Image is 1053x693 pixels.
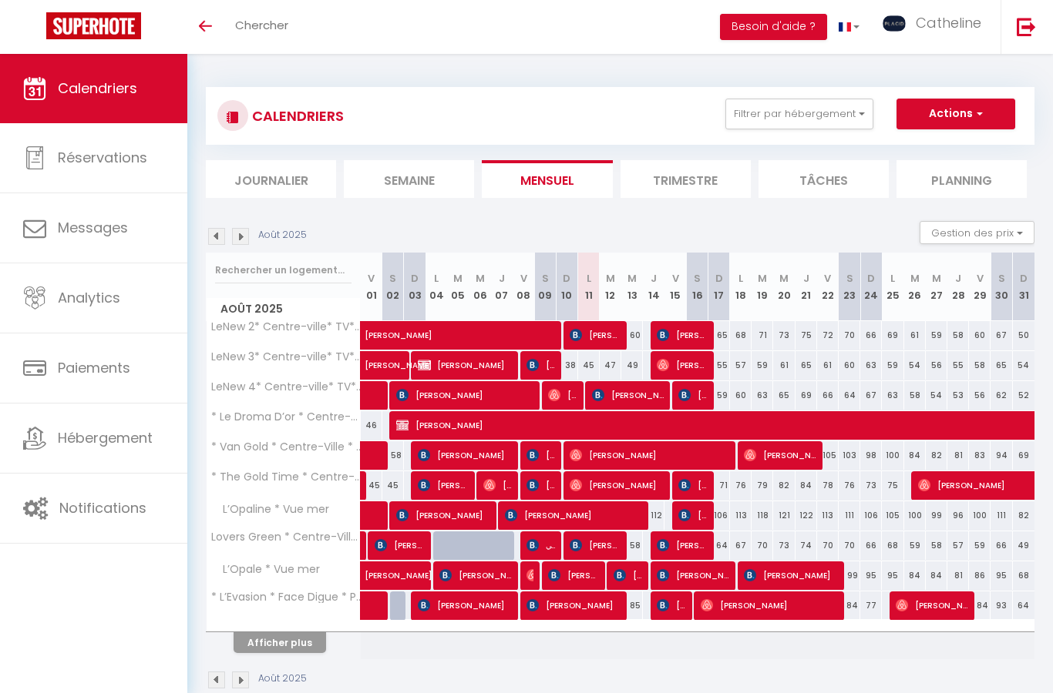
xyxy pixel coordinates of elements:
[621,351,643,380] div: 49
[882,351,903,380] div: 59
[447,253,469,321] th: 05
[947,501,969,530] div: 96
[991,381,1012,410] div: 62
[578,351,600,380] div: 45
[947,561,969,590] div: 81
[773,501,795,530] div: 121
[860,351,882,380] div: 63
[752,501,773,530] div: 118
[904,321,926,350] div: 61
[860,591,882,620] div: 77
[969,561,991,590] div: 86
[839,351,860,380] div: 60
[926,531,947,560] div: 58
[779,271,789,286] abbr: M
[375,531,425,560] span: [PERSON_NAME]
[773,531,795,560] div: 73
[926,253,947,321] th: 27
[883,15,906,31] img: ...
[882,321,903,350] div: 69
[344,160,474,198] li: Semaine
[803,271,809,286] abbr: J
[860,381,882,410] div: 67
[773,321,795,350] div: 73
[209,531,363,543] span: Lovers Green * Centre-Ville * TV-HD * Wifi
[368,271,375,286] abbr: V
[1013,253,1034,321] th: 31
[209,501,333,518] span: L’Opaline * Vue mer
[396,380,533,410] span: [PERSON_NAME]
[720,14,827,40] button: Besoin d'aide ?
[796,471,817,500] div: 84
[904,441,926,470] div: 84
[969,441,991,470] div: 83
[209,561,324,578] span: L’Opale * Vue mer
[570,531,620,560] span: [PERSON_NAME]
[643,501,664,530] div: 112
[882,253,903,321] th: 25
[817,253,839,321] th: 22
[513,253,534,321] th: 08
[1013,561,1034,590] div: 68
[947,351,969,380] div: 55
[505,500,641,530] span: [PERSON_NAME]
[708,253,730,321] th: 17
[896,591,967,620] span: [PERSON_NAME]
[839,253,860,321] th: 23
[382,253,404,321] th: 02
[752,253,773,321] th: 19
[773,351,795,380] div: 61
[58,358,130,377] span: Paiements
[411,271,419,286] abbr: D
[932,271,941,286] abbr: M
[817,471,839,500] div: 78
[439,561,511,590] span: [PERSON_NAME]
[920,221,1034,244] button: Gestion des prix
[839,501,860,530] div: 111
[361,561,382,591] a: [PERSON_NAME]
[657,320,707,350] span: [PERSON_NAME]
[730,471,752,500] div: 76
[678,380,707,410] span: [PERSON_NAME]
[600,351,621,380] div: 47
[708,471,730,500] div: 71
[621,531,643,560] div: 58
[730,531,752,560] div: 67
[651,271,657,286] abbr: J
[418,470,468,500] span: [PERSON_NAME]
[882,471,903,500] div: 75
[955,271,961,286] abbr: J
[882,561,903,590] div: 95
[926,501,947,530] div: 99
[817,321,839,350] div: 72
[839,471,860,500] div: 76
[910,271,920,286] abbr: M
[860,501,882,530] div: 106
[839,591,860,620] div: 84
[382,471,404,500] div: 45
[701,591,837,620] span: [PERSON_NAME]
[796,321,817,350] div: 75
[556,253,577,321] th: 10
[796,531,817,560] div: 74
[947,253,969,321] th: 28
[657,531,707,560] span: [PERSON_NAME]
[758,271,767,286] abbr: M
[882,441,903,470] div: 100
[499,271,505,286] abbr: J
[897,160,1027,198] li: Planning
[258,671,307,686] p: Août 2025
[215,256,352,284] input: Rechercher un logement...
[526,350,555,380] span: [PERSON_NAME]
[418,591,511,620] span: [PERSON_NAME]
[361,471,382,500] div: 45
[916,13,981,32] span: Catheline
[926,321,947,350] div: 59
[469,253,491,321] th: 06
[58,288,120,307] span: Analytics
[209,441,363,453] span: * Van Gold * Centre-Ville * Tv-HD * WIFI Fibre
[657,591,685,620] span: [PERSON_NAME]
[209,591,363,603] span: * L’Evasion * Face Digue * Proche Mer * Wifi FIBRE
[258,228,307,243] p: Août 2025
[839,381,860,410] div: 64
